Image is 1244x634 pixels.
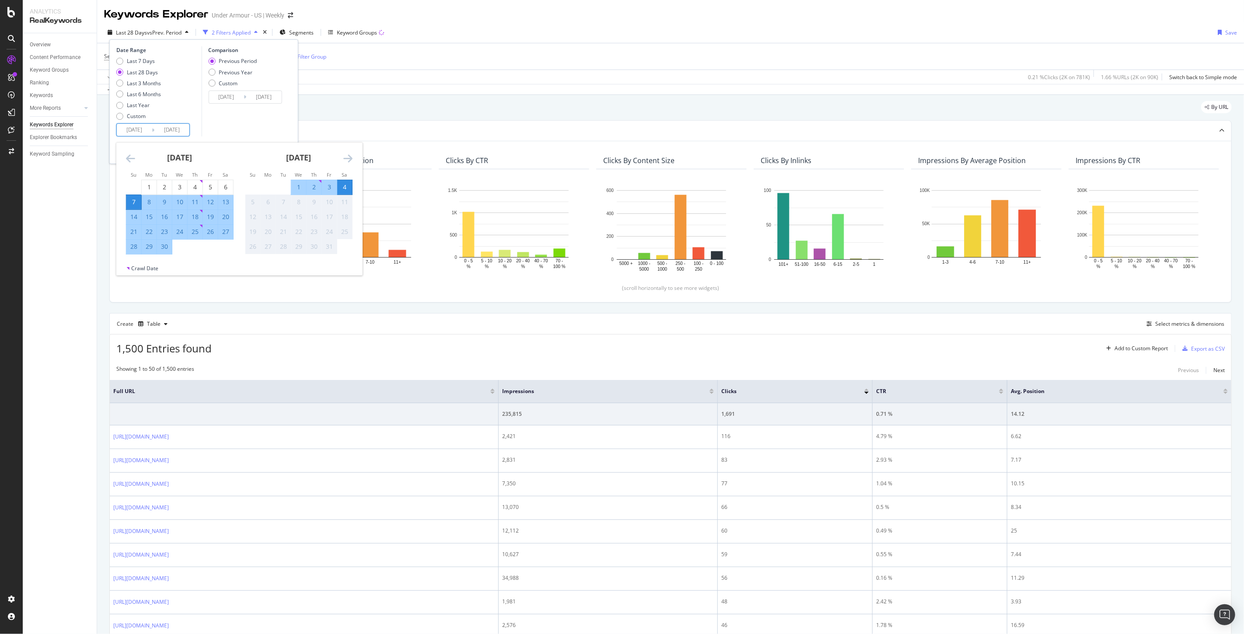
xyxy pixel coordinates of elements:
div: Keyword Groups [337,29,377,36]
div: times [261,28,269,37]
div: 22 [142,227,157,236]
td: Choose Monday, September 1, 2025 as your check-in date. It’s available. [141,180,157,195]
small: We [176,171,183,178]
td: Selected. Wednesday, September 17, 2025 [172,209,187,224]
text: 500 [450,233,457,237]
td: Not available. Saturday, October 25, 2025 [337,224,352,239]
td: Not available. Tuesday, October 21, 2025 [276,224,291,239]
td: Not available. Monday, October 27, 2025 [260,239,276,254]
div: 11 [337,198,352,206]
div: 25 [337,227,352,236]
div: 3 [172,183,187,192]
div: 23 [307,227,321,236]
div: 6 [218,183,233,192]
div: 27 [261,242,276,251]
div: Previous Year [208,69,257,76]
text: 1 [873,262,876,267]
text: 40 - 70 [1164,259,1178,264]
text: % [539,264,543,269]
div: More Reports [30,104,61,113]
div: 13 [218,198,233,206]
td: Not available. Saturday, October 11, 2025 [337,195,352,209]
td: Not available. Monday, October 20, 2025 [260,224,276,239]
small: Sa [223,171,228,178]
div: Open Intercom Messenger [1214,604,1235,625]
a: Keywords [30,91,91,100]
div: Last 3 Months [127,80,161,87]
text: 6-15 [834,262,842,267]
div: Previous [1178,366,1199,374]
div: Export as CSV [1191,345,1225,352]
td: Selected. Thursday, September 25, 2025 [187,224,203,239]
text: 10 - 20 [1128,259,1142,264]
td: Selected. Monday, September 8, 2025 [141,195,157,209]
div: Custom [219,80,238,87]
text: 200 [606,234,614,239]
td: Not available. Friday, October 17, 2025 [321,209,337,224]
div: 10 [322,198,337,206]
div: 17 [172,212,187,221]
div: Date Range [116,46,199,54]
a: [URL][DOMAIN_NAME] [113,550,169,559]
td: Selected. Friday, October 3, 2025 [321,180,337,195]
small: Fr [208,171,213,178]
text: 0 - 5 [1094,259,1103,264]
text: 100K [1077,233,1088,237]
small: Th [311,171,317,178]
svg: A chart. [446,186,582,270]
small: Th [192,171,198,178]
div: Last 28 Days [116,69,161,76]
div: 4 [337,183,352,192]
small: Tu [280,171,286,178]
div: 19 [203,212,218,221]
div: Last Year [116,101,161,109]
td: Selected as start date. Sunday, September 7, 2025 [126,195,141,209]
text: 500 - [657,261,667,266]
div: Add Filter Group [287,53,326,60]
text: 11+ [394,260,401,265]
td: Not available. Tuesday, October 14, 2025 [276,209,291,224]
td: Choose Thursday, September 4, 2025 as your check-in date. It’s available. [187,180,203,195]
button: Save [1214,25,1237,39]
svg: A chart. [1076,186,1212,270]
span: Last 28 Days [116,29,147,36]
text: 51-100 [795,262,809,267]
input: Start Date [117,124,152,136]
div: Clicks By Content Size [603,156,674,165]
div: Previous Period [219,57,257,65]
input: End Date [246,91,281,103]
div: 27 [218,227,233,236]
span: Search Type [104,52,134,60]
text: 2-5 [853,262,860,267]
td: Choose Friday, September 5, 2025 as your check-in date. It’s available. [203,180,218,195]
text: 100K [920,188,930,193]
button: 2 Filters Applied [199,25,261,39]
div: 12 [203,198,218,206]
a: Ranking [30,78,91,87]
div: 20 [261,227,276,236]
button: Add to Custom Report [1103,341,1168,355]
text: 20 - 40 [1146,259,1160,264]
td: Selected. Tuesday, September 23, 2025 [157,224,172,239]
a: [URL][DOMAIN_NAME] [113,503,169,512]
div: Keywords [30,91,53,100]
text: 400 [606,211,614,216]
div: 12 [245,212,260,221]
div: Switch back to Simple mode [1169,73,1237,81]
text: % [503,264,507,269]
text: 100 - [694,261,704,266]
a: [URL][DOMAIN_NAME] [113,598,169,606]
input: End Date [154,124,189,136]
td: Selected. Wednesday, September 24, 2025 [172,224,187,239]
text: 5 - 10 [1111,259,1122,264]
div: Previous Year [219,69,252,76]
div: Save [1225,29,1237,36]
div: Next [1213,366,1225,374]
div: 21 [276,227,291,236]
div: 13 [261,212,276,221]
td: Selected. Thursday, October 2, 2025 [306,180,321,195]
a: Content Performance [30,53,91,62]
button: Export as CSV [1179,341,1225,355]
div: Keywords Explorer [30,120,73,129]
